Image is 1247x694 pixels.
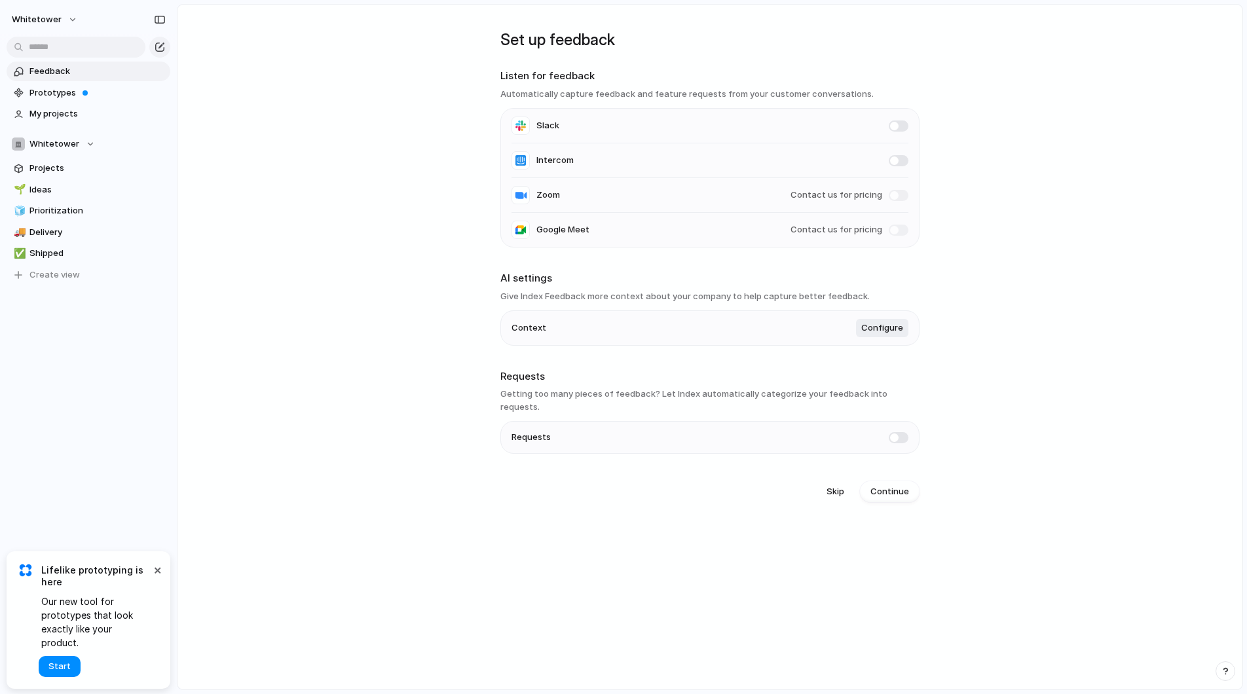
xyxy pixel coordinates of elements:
[12,183,25,196] button: 🌱
[500,88,920,101] h3: Automatically capture feedback and feature requests from your customer conversations.
[856,319,908,337] button: Configure
[816,481,855,502] button: Skip
[827,485,844,498] span: Skip
[870,485,909,498] span: Continue
[12,226,25,239] button: 🚚
[7,244,170,263] a: ✅Shipped
[29,107,166,120] span: My projects
[29,268,80,282] span: Create view
[500,271,920,286] h2: AI settings
[500,28,920,52] h1: Set up feedback
[29,65,166,78] span: Feedback
[7,134,170,154] button: Whitetower
[149,562,165,577] button: Dismiss
[29,137,79,151] span: Whitetower
[29,247,166,260] span: Shipped
[7,265,170,285] button: Create view
[29,86,166,100] span: Prototypes
[512,431,551,444] span: Requests
[7,83,170,103] a: Prototypes
[7,223,170,242] a: 🚚Delivery
[12,247,25,260] button: ✅
[29,226,166,239] span: Delivery
[6,9,84,30] button: whitetower
[7,104,170,124] a: My projects
[14,246,23,261] div: ✅
[500,369,920,384] h2: Requests
[41,594,151,649] span: Our new tool for prototypes that look exactly like your product.
[7,158,170,178] a: Projects
[500,69,920,84] h2: Listen for feedback
[14,225,23,240] div: 🚚
[39,656,81,677] button: Start
[29,183,166,196] span: Ideas
[861,321,903,335] span: Configure
[536,119,559,132] span: Slack
[48,660,71,673] span: Start
[14,204,23,219] div: 🧊
[29,204,166,217] span: Prioritization
[536,154,574,167] span: Intercom
[536,223,589,236] span: Google Meet
[791,189,882,202] span: Contact us for pricing
[41,564,151,588] span: Lifelike prototyping is here
[12,204,25,217] button: 🧊
[12,13,62,26] span: whitetower
[791,223,882,236] span: Contact us for pricing
[512,321,546,335] span: Context
[29,162,166,175] span: Projects
[500,290,920,303] h3: Give Index Feedback more context about your company to help capture better feedback.
[860,481,920,502] button: Continue
[500,388,920,413] h3: Getting too many pieces of feedback? Let Index automatically categorize your feedback into requests.
[14,182,23,197] div: 🌱
[7,180,170,200] a: 🌱Ideas
[7,62,170,81] a: Feedback
[536,189,560,202] span: Zoom
[7,201,170,221] a: 🧊Prioritization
